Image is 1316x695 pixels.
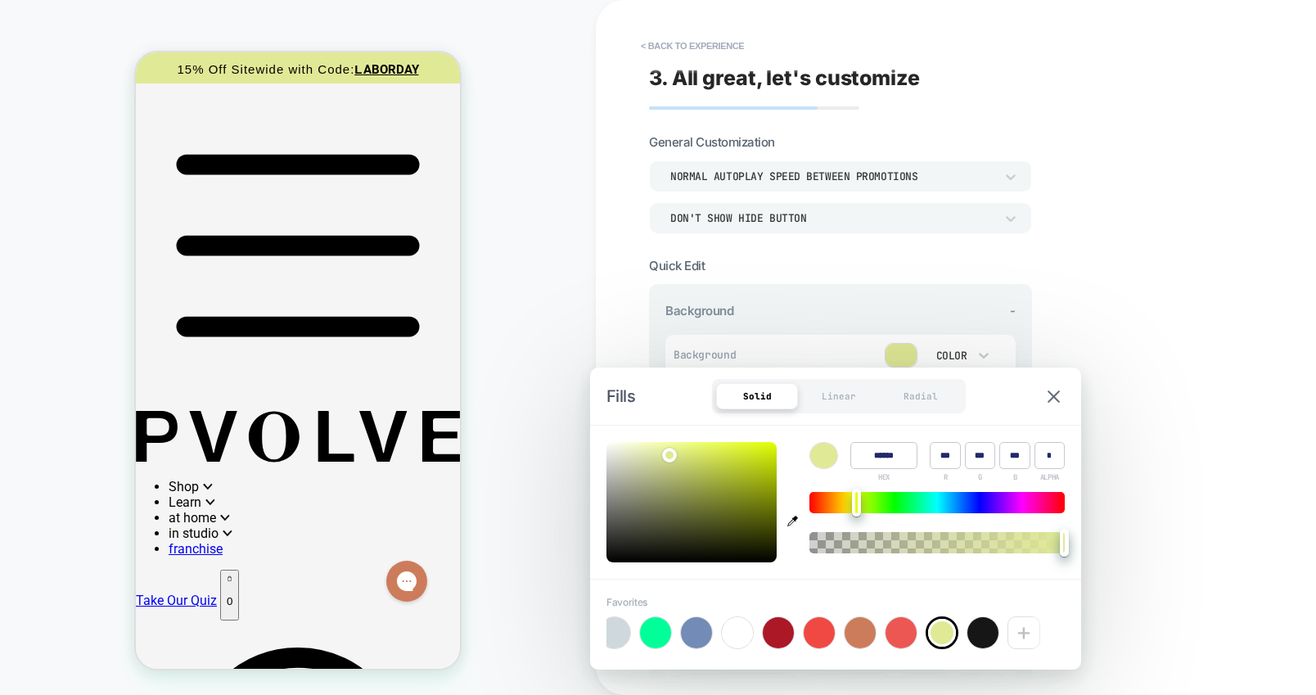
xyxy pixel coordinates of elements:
div: Color [933,349,967,363]
span: at home [33,458,94,473]
span: - [1010,303,1016,318]
u: ABORDAY [228,10,283,25]
p: 0 [91,543,97,555]
button: < Back to experience [633,33,752,59]
span: ALPHA [1040,472,1059,482]
span: Background [674,348,755,362]
div: Normal autoplay speed between promotions [670,169,994,183]
div: Radial [880,383,962,409]
span: HEX [878,472,890,482]
span: G [978,472,982,482]
span: : [214,10,219,24]
div: Solid [716,383,798,409]
span: 3. All great, let's customize [649,65,920,90]
iframe: Gorgias live chat messenger [242,503,300,555]
span: 15% Off Sitewide with Code [42,10,215,24]
div: Linear [798,383,880,409]
a: L [219,10,227,24]
span: B [1013,472,1017,482]
span: Fills [606,386,635,406]
div: + [1007,616,1040,649]
span: Learn [33,442,79,458]
span: Quick Edit [649,258,705,273]
span: Shop [33,426,77,442]
span: Background [665,303,733,318]
img: close [1048,390,1060,403]
button: 0 [84,517,103,569]
span: Favorites [606,596,647,608]
div: Don't show hide button [670,211,994,225]
span: in studio [33,473,97,489]
span: R [944,472,948,482]
a: franchise [33,489,87,504]
span: General Customization [649,134,775,150]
